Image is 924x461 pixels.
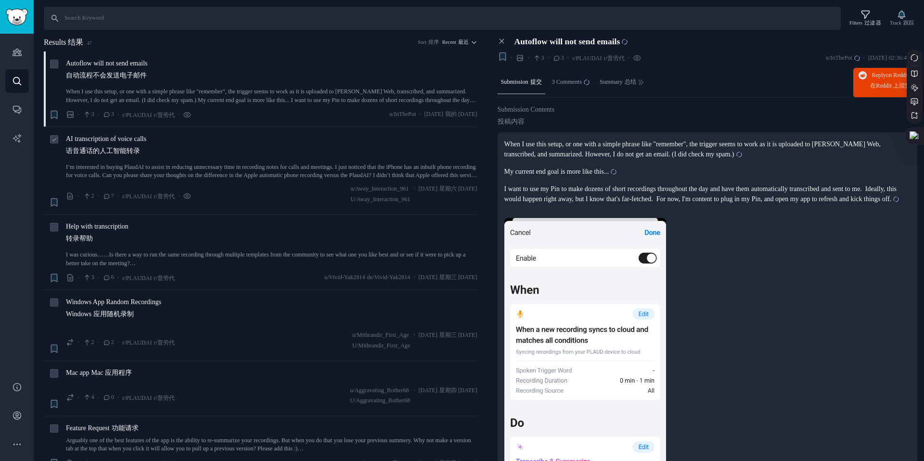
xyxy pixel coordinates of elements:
a: I’m interested in buying PlaudAI to assist in reducing unnecessary time in recording notes for ca... [66,163,477,180]
span: · [117,393,119,403]
span: r/PLAUDAI [122,112,175,118]
span: 2 [83,338,94,347]
span: r/PLAUDAI [122,275,175,282]
sider-trans-text: U/Away_Interaction_961 [350,196,410,203]
span: · [98,393,100,403]
span: Summary [600,78,636,87]
sider-trans-text: 投稿内容 [498,118,525,125]
span: · [548,53,550,63]
span: · [98,110,100,120]
span: u/Vivid-Yak2814 [324,273,410,282]
span: · [78,110,80,120]
sider-trans-text: r/普劳代 [154,193,175,200]
span: u/Mithrandir_First_Age [352,331,410,350]
a: Windows App Random RecordingsWindows 应用随机录制 [66,297,161,323]
input: Search Keyword [44,7,841,30]
sider-trans-text: 语音通话的人工智能转录 [66,147,140,154]
sider-trans-text: r/普劳代 [154,275,175,282]
span: · [98,191,100,201]
span: 3 [552,54,564,63]
span: · [117,110,119,120]
sider-trans-text: 自动流程不会发送电子邮件 [66,72,147,79]
a: Arguably one of the best features of the app is the ability to re-summarize your recordings. But ... [66,436,477,453]
span: 3 [83,110,94,119]
sider-trans-text: r/普劳代 [154,395,175,401]
span: Help with transcription [66,221,128,247]
span: Mac app [66,368,132,378]
sider-trans-text: r/普劳代 [604,55,625,62]
sider-trans-text: 过滤 器 [864,20,882,26]
span: 4 [83,393,94,402]
span: · [413,386,415,409]
div: Sort [418,39,439,46]
span: · [78,337,80,347]
p: I want to use my Pin to make dozens of short recordings throughout the day and have them automati... [504,184,911,204]
span: [DATE] [419,331,477,354]
span: Feature Request [66,423,139,433]
span: · [98,337,100,347]
span: r/PLAUDAI [122,193,175,200]
span: Submission [501,78,542,87]
span: r/PLAUDAI [122,339,175,346]
sider-trans-text: 在 回复 [870,82,911,89]
span: u/InThePot [389,110,416,119]
sider-trans-text: 功能请求 [112,424,139,432]
span: · [117,191,119,201]
span: · [117,337,119,347]
button: Replyon Reddit在Reddit 上回复 [853,68,917,97]
span: [DATE] [419,273,477,282]
span: 3 Comments [552,78,590,87]
a: I was curious……Is there a way to run the same recording through multiple templates from the commu... [66,251,477,268]
p: My current end goal is more like this... [504,166,911,177]
span: Reply [870,71,911,94]
a: Autoflow will not send emails自动流程不会发送电子邮件 [66,58,148,84]
span: Autoflow will not send emails [514,37,628,47]
span: 2 [83,192,94,201]
span: · [863,54,865,63]
a: When I use this setup, or one with a simple phrase like "remember", the trigger seems to work as ... [66,88,477,104]
span: Recent [442,39,469,46]
sider-trans-text: 总结 [625,78,636,85]
span: 7 [103,192,114,201]
span: r/PLAUDAI [572,55,625,62]
span: · [78,273,80,283]
a: Mac appMac 应用程序 [66,368,132,378]
sider-trans-text: 提交 [530,78,542,85]
span: Windows App Random Recordings [66,297,161,323]
img: GummySearch logo [6,9,28,26]
span: Submission Contents [498,104,555,130]
span: AI transcription of voice calls [66,134,146,160]
span: · [178,191,180,201]
sider-trans-text: 我的 [DATE] [445,111,477,117]
span: [DATE] [419,185,477,207]
span: 3 [83,273,94,282]
span: u/Aggravating_Bother68 [350,386,410,405]
span: · [413,185,415,207]
span: Results [44,37,83,49]
sider-trans-text: 星期三 [DATE] [439,332,477,338]
sider-trans-text: r/普劳代 [154,112,175,118]
span: · [78,393,80,403]
div: Filters [849,20,881,26]
sider-trans-text: Mac 应用程序 [91,369,132,376]
span: 47 [87,40,92,46]
span: on Reddit [886,72,909,78]
a: Help with transcription转录帮助 [66,221,128,247]
sider-trans-text: 最近 [458,39,469,45]
span: [DATE] [419,386,477,409]
sider-trans-text: 转录帮助 [66,235,93,242]
span: u/Away_Interaction_961 [350,185,410,204]
span: · [628,53,630,63]
sider-trans-text: r/普劳代 [154,339,175,346]
sider-trans-text: U/Aggravating_Bother68 [350,397,410,404]
span: · [117,273,119,283]
span: · [419,110,421,119]
sider-trans-text: 星期六 [DATE] [439,185,477,192]
span: 6 [103,273,114,282]
span: r/PLAUDAI [122,395,175,401]
span: · [413,273,415,282]
span: 3 [103,110,114,119]
span: · [528,53,530,63]
sider-trans-text: 结果 [68,38,83,46]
